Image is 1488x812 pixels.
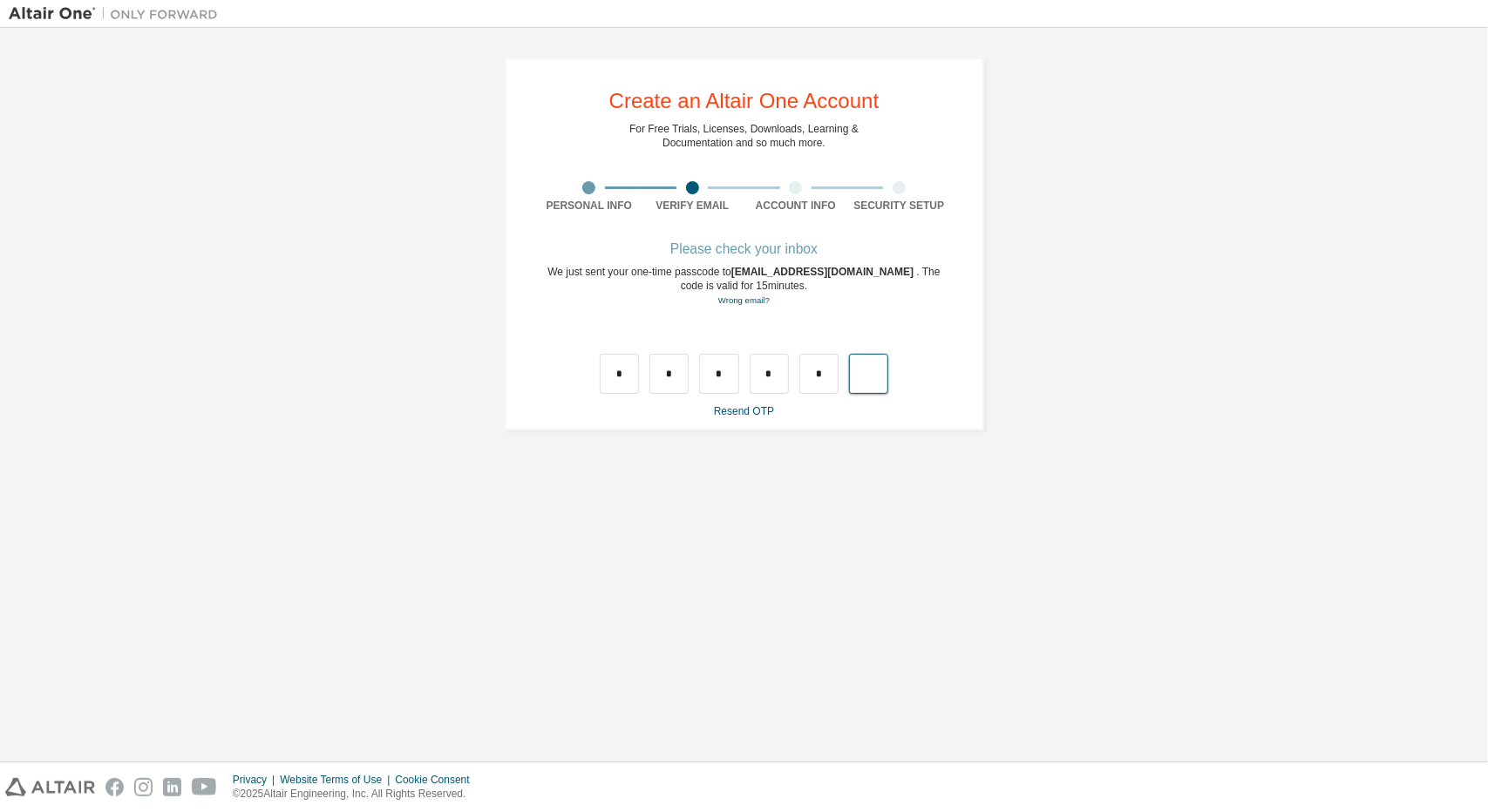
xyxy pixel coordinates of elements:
[538,244,951,254] div: Please check your inbox
[163,778,181,796] img: linkedin.svg
[134,778,153,796] img: instagram.svg
[744,199,848,213] div: Account Info
[192,778,217,796] img: youtube.svg
[233,773,280,787] div: Privacy
[233,787,480,802] p: © 2025 Altair Engineering, Inc. All Rights Reserved.
[731,266,917,278] span: [EMAIL_ADDRESS][DOMAIN_NAME]
[609,91,880,112] div: Create an Altair One Account
[395,773,479,787] div: Cookie Consent
[718,295,770,305] a: Go back to the registration form
[714,405,774,417] a: Resend OTP
[105,778,124,796] img: facebook.svg
[847,199,951,213] div: Security Setup
[5,778,95,796] img: altair_logo.svg
[538,199,642,213] div: Personal Info
[9,5,227,23] img: Altair One
[538,265,951,308] div: We just sent your one-time passcode to . The code is valid for 15 minutes.
[641,199,744,213] div: Verify Email
[280,773,395,787] div: Website Terms of Use
[629,122,859,150] div: For Free Trials, Licenses, Downloads, Learning & Documentation and so much more.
